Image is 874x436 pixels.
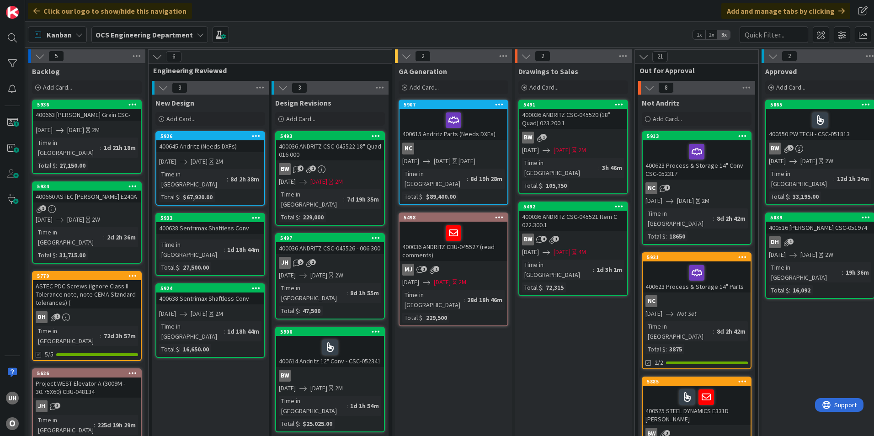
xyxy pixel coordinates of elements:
b: OCS Engineering Department [96,30,193,39]
div: 2d 2h 36m [105,232,138,242]
div: Project WEST Elevator A (3009M - 30.75X60) CBU-048134 [33,378,141,398]
div: 3h 46m [600,163,624,173]
div: $25.025.00 [300,419,335,429]
div: 5839400516 [PERSON_NAME] CSC-051974 [766,213,874,234]
span: : [666,344,667,354]
span: 2/2 [655,358,663,367]
span: 5 [788,145,794,151]
span: [DATE] [310,383,327,393]
a: 5491400036 ANDRITZ CSC-045520 (18" Quad) 023.200.1BW[DATE][DATE]2MTime in [GEOGRAPHIC_DATA]:3h 46... [518,100,628,194]
div: 8d 2h 42m [714,213,748,223]
div: Total $ [769,285,789,295]
span: [DATE] [36,125,53,135]
span: [DATE] [554,145,570,155]
div: 5493 [280,133,384,139]
div: [DATE] [458,156,475,166]
div: Total $ [402,313,422,323]
img: Visit kanbanzone.com [6,6,19,19]
span: : [789,191,790,202]
div: Total $ [36,160,56,170]
div: 27,150.00 [57,160,88,170]
span: [DATE] [769,250,786,260]
div: Time in [GEOGRAPHIC_DATA] [36,138,100,158]
input: Quick Filter... [740,27,808,43]
span: : [100,331,101,341]
span: [DATE] [279,271,296,280]
div: MJ [400,264,507,276]
span: 1 [433,266,439,272]
div: 8d 2h 42m [714,326,748,336]
div: 72,315 [544,282,566,292]
span: [DATE] [67,215,84,224]
div: 5491 [523,101,627,108]
div: 400638 Sentrimax Shaftless Conv [156,292,264,304]
span: 1 [310,165,316,171]
div: $67,920.00 [181,192,215,202]
div: Time in [GEOGRAPHIC_DATA] [522,260,593,280]
div: 5936 [33,101,141,109]
div: 5626Project WEST Elevator A (3009M - 30.75X60) CBU-048134 [33,369,141,398]
span: : [224,326,225,336]
div: JH [276,257,384,269]
div: DH [36,311,48,323]
div: 229,000 [300,212,326,222]
div: 8d 19h 28m [468,174,505,184]
div: 5926 [156,132,264,140]
span: : [598,163,600,173]
span: [DATE] [279,177,296,186]
div: DH [766,236,874,248]
span: Add Card... [776,83,805,91]
div: ASTEC PDC Screws (Ignore Class II Tolerance note, note CEMA Standard tolerances) ( [33,280,141,308]
div: 5936 [37,101,141,108]
div: 5921 [643,253,751,261]
div: 105,750 [544,181,569,191]
span: : [593,265,594,275]
div: 5779ASTEC PDC Screws (Ignore Class II Tolerance note, note CEMA Standard tolerances) ( [33,272,141,308]
div: 5492 [523,203,627,210]
div: 5865400550 PW TECH - CSC-051813 [766,101,874,140]
span: Add Card... [286,115,315,123]
div: 1d 18h 44m [225,326,261,336]
div: 5491 [519,101,627,109]
div: 5779 [33,272,141,280]
div: DH [769,236,781,248]
div: Total $ [159,344,179,354]
div: 5492 [519,202,627,211]
div: NC [402,143,414,154]
div: 225d 19h 29m [95,420,138,430]
div: 5934 [37,183,141,190]
div: BW [279,163,291,175]
span: 1 [310,259,316,265]
div: 5493 [276,132,384,140]
div: 5865 [766,101,874,109]
span: 1 [664,185,670,191]
div: Time in [GEOGRAPHIC_DATA] [769,262,842,282]
div: Total $ [645,344,666,354]
span: [DATE] [402,277,419,287]
div: 5926 [160,133,264,139]
div: 5492400036 ANDRITZ CSC-045521 Item C 022.300.1 [519,202,627,231]
div: 400036 ANDRITZ CSC-045526 - 006.300 [276,242,384,254]
span: 1 [553,236,559,242]
div: Time in [GEOGRAPHIC_DATA] [36,415,94,435]
div: 5907 [404,101,507,108]
span: Support [19,1,42,12]
span: [DATE] [191,309,208,319]
div: 5906 [280,329,384,335]
div: 5497400036 ANDRITZ CSC-045526 - 006.300 [276,234,384,254]
div: NC [645,295,657,307]
span: [DATE] [522,247,539,257]
div: 5933400638 Sentrimax Shaftless Conv [156,214,264,234]
div: Click our logo to show/hide this navigation [28,3,192,19]
div: 5906 [276,328,384,336]
span: Add Card... [43,83,72,91]
span: : [666,231,667,241]
span: : [842,267,843,277]
span: 3 [664,430,670,436]
div: MJ [402,264,414,276]
span: [DATE] [645,309,662,319]
div: Time in [GEOGRAPHIC_DATA] [645,321,713,341]
span: [DATE] [67,125,84,135]
div: 5885 [647,378,751,385]
span: Kanban [47,29,72,40]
